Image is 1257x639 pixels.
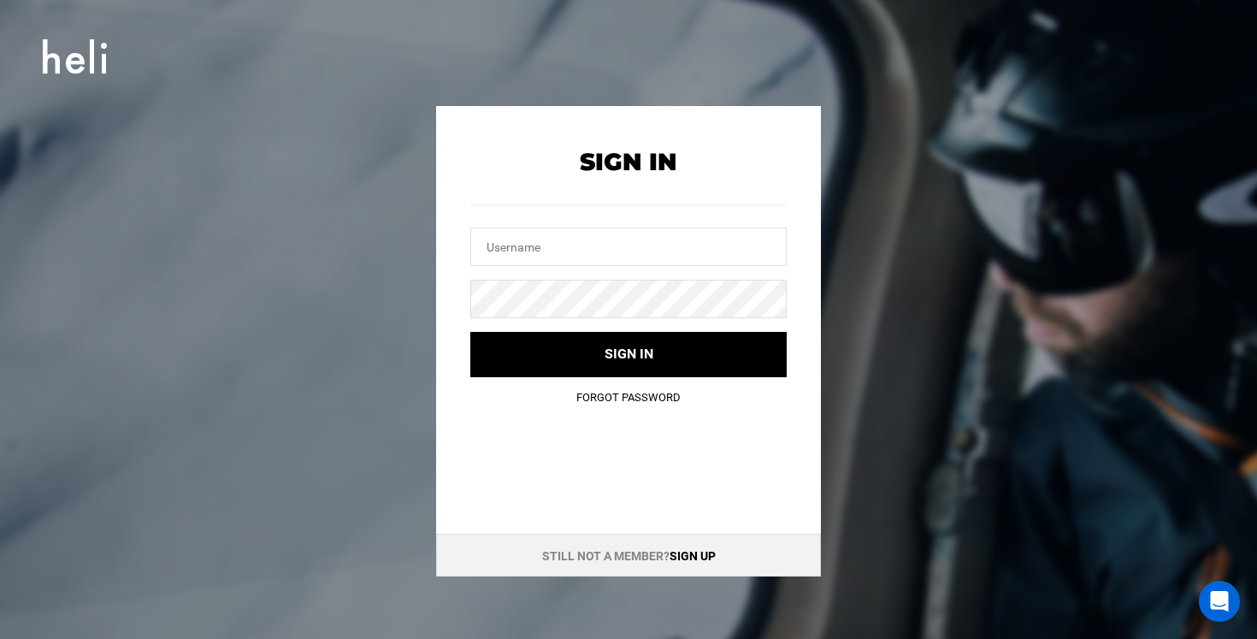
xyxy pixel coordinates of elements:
[670,549,716,563] a: Sign up
[436,534,821,577] div: Still not a member?
[576,391,681,404] a: Forgot Password
[470,332,787,377] button: Sign in
[1199,581,1240,622] div: Open Intercom Messenger
[470,228,787,266] input: Username
[470,149,787,175] h2: Sign In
